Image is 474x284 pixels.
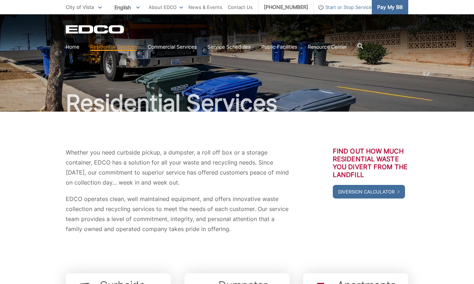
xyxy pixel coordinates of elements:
[90,43,137,51] a: Residential Services
[261,43,297,51] a: Public Facilities
[333,185,405,199] a: Diversion Calculator
[66,194,290,234] p: EDCO operates clean, well maintained equipment, and offers innovative waste collection and recycl...
[207,43,251,51] a: Service Schedules
[377,3,403,11] span: Pay My Bill
[66,43,79,51] a: Home
[228,3,253,11] a: Contact Us
[188,3,222,11] a: News & Events
[66,4,94,10] span: City of Vista
[109,1,145,13] span: English
[66,25,125,34] a: EDCD logo. Return to the homepage.
[333,147,408,179] h3: Find out how much residential waste you divert from the landfill
[66,92,408,114] h1: Residential Services
[308,43,347,51] a: Resource Center
[149,3,183,11] a: About EDCO
[148,43,197,51] a: Commercial Services
[66,147,290,187] p: Whether you need curbside pickup, a dumpster, a roll off box or a storage container, EDCO has a s...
